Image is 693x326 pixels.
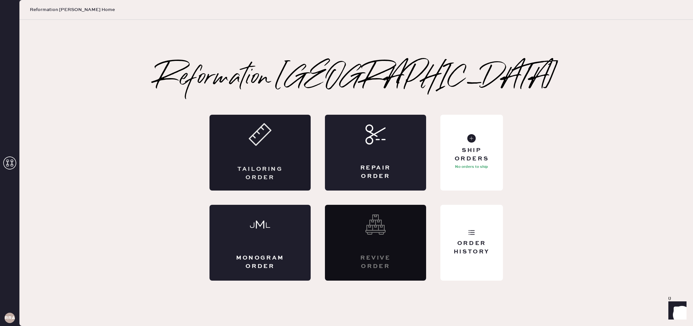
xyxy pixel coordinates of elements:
div: Monogram Order [235,254,285,270]
h2: Reformation [GEOGRAPHIC_DATA] [156,65,557,91]
h3: RRA [5,316,15,320]
div: Ship Orders [446,146,498,163]
div: Tailoring Order [235,165,285,181]
span: Reformation [PERSON_NAME] Home [30,6,115,13]
div: Order History [446,239,498,256]
div: Revive order [351,254,400,270]
iframe: Front Chat [662,297,690,325]
div: Repair Order [351,164,400,180]
div: Interested? Contact us at care@hemster.co [325,205,426,281]
p: No orders to ship [455,163,488,171]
